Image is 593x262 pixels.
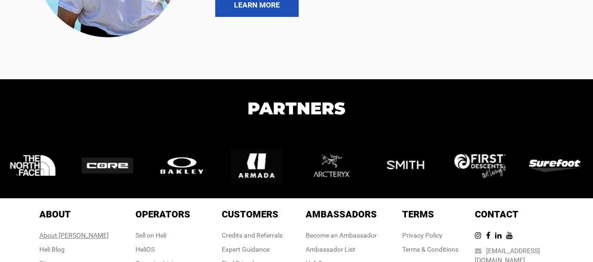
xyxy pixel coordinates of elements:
a: Heli Blog [39,246,65,253]
span: Customers [222,209,278,220]
img: logo [82,157,143,173]
span: Ambassadors [306,209,377,220]
div: Ambassador List [306,245,377,254]
a: Privacy Policy [402,232,443,239]
div: About [PERSON_NAME] [39,231,109,240]
img: logo [380,140,441,191]
img: logo [7,140,68,191]
div: Sell on Heli [135,231,190,240]
span: Terms [402,209,434,220]
span: Operators [135,209,190,220]
span: About [39,209,71,220]
img: logo [231,140,292,191]
img: logo [305,139,366,192]
a: Become an Ambassador [306,232,377,239]
a: Terms & Conditions [402,246,458,253]
span: Contact [475,209,518,220]
a: Credits and Referrals [222,232,283,239]
img: logo [156,155,217,176]
a: Expert Guidance [222,246,270,253]
img: logo [529,159,590,172]
img: logo [454,154,515,178]
a: HeliOS [135,246,155,253]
